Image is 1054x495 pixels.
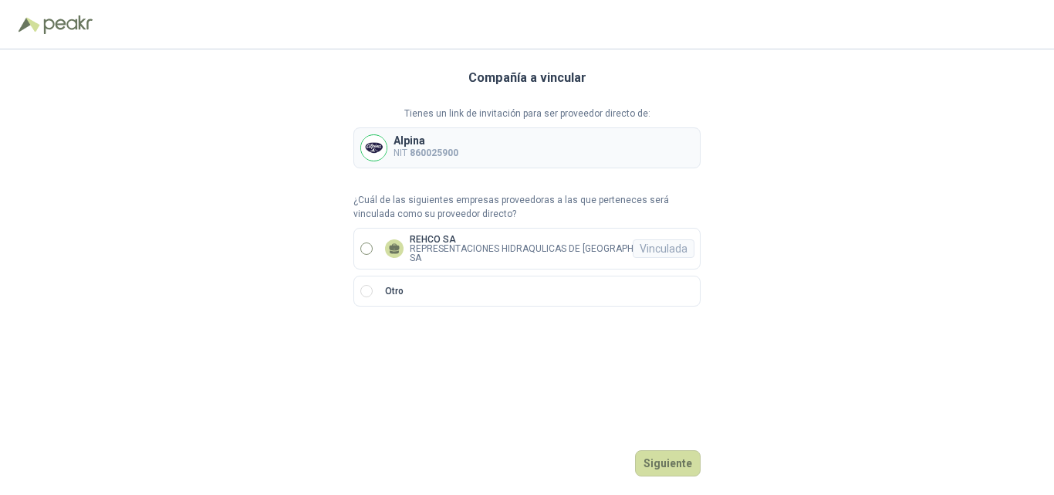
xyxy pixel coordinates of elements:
[410,235,681,244] p: REHCO SA
[633,239,694,258] div: Vinculada
[19,17,40,32] img: Logo
[361,135,387,161] img: Company Logo
[353,107,701,121] p: Tienes un link de invitación para ser proveedor directo de:
[43,15,93,34] img: Peakr
[385,284,404,299] p: Otro
[353,193,701,222] p: ¿Cuál de las siguientes empresas proveedoras a las que perteneces será vinculada como su proveedo...
[394,146,458,161] p: NIT
[468,68,586,88] h3: Compañía a vincular
[635,450,701,476] button: Siguiente
[394,135,458,146] p: Alpina
[410,147,458,158] b: 860025900
[410,244,681,263] p: REPRESENTACIONES HIDRAQULICAS DE [GEOGRAPHIC_DATA] SA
